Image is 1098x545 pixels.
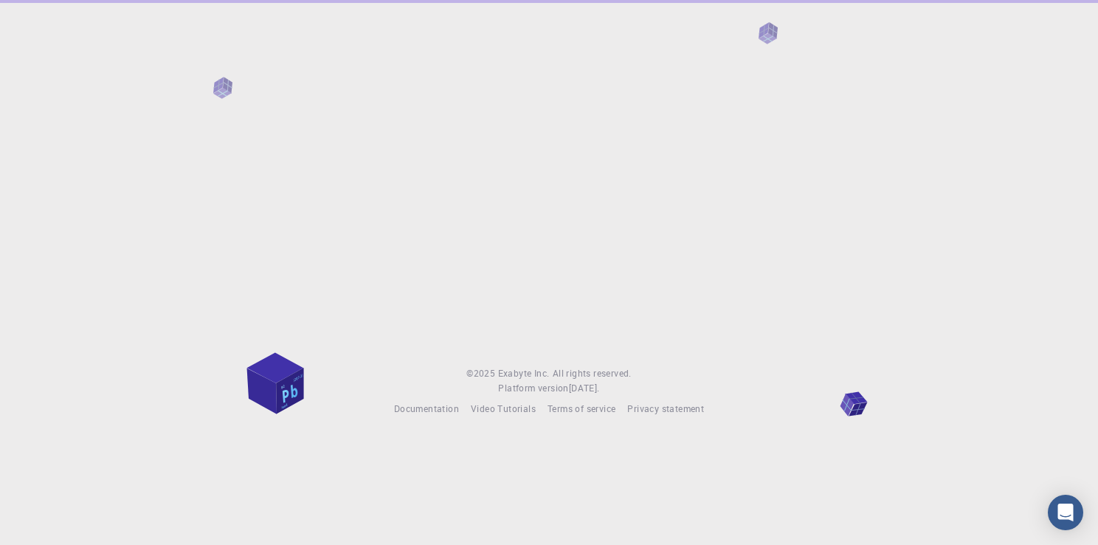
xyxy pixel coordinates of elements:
[498,366,550,381] a: Exabyte Inc.
[394,402,459,417] a: Documentation
[394,402,459,414] span: Documentation
[498,381,568,396] span: Platform version
[548,402,615,417] a: Terms of service
[553,366,632,381] span: All rights reserved.
[627,402,704,417] a: Privacy statement
[569,382,600,394] span: [DATE] .
[627,402,704,414] span: Privacy statement
[471,402,536,417] a: Video Tutorials
[498,367,550,379] span: Exabyte Inc.
[548,402,615,414] span: Terms of service
[466,366,497,381] span: © 2025
[569,381,600,396] a: [DATE].
[1048,495,1083,530] div: Open Intercom Messenger
[471,402,536,414] span: Video Tutorials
